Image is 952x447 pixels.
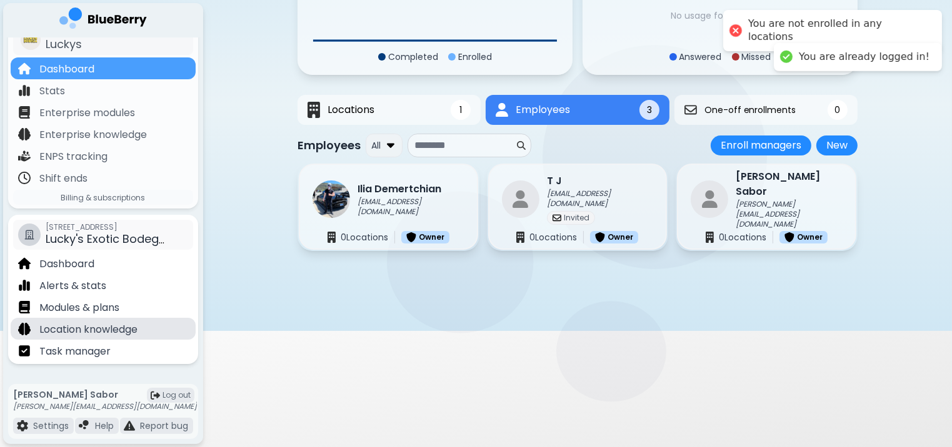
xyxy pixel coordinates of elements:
[547,189,654,209] p: [EMAIL_ADDRESS][DOMAIN_NAME]
[39,300,119,315] p: Modules & plans
[21,30,41,50] img: company thumbnail
[676,162,858,251] a: restaurant[PERSON_NAME] Sabor[PERSON_NAME][EMAIL_ADDRESS][DOMAIN_NAME]locations0LocationsstaffOwner
[564,213,589,223] p: Invited
[799,51,929,64] div: You are already logged in!
[39,257,94,272] p: Dashboard
[13,401,197,411] p: [PERSON_NAME][EMAIL_ADDRESS][DOMAIN_NAME]
[39,322,138,337] p: Location knowledge
[784,232,794,242] img: staff
[46,36,82,52] span: Luckys
[358,182,441,197] h3: Ilia Demertchian
[647,104,652,115] span: 3
[18,345,31,357] img: file icon
[816,135,858,155] button: New
[46,222,171,232] span: [STREET_ADDRESS]
[547,174,562,189] h3: T J
[39,171,88,186] p: Shift ends
[13,389,197,400] p: [PERSON_NAME] Sabor
[18,150,31,162] img: file icon
[704,104,796,115] span: One-off enrollments
[163,390,191,400] span: Log out
[486,95,669,125] button: EmployeesEmployees3
[39,84,65,99] p: Stats
[797,232,823,242] p: Owner
[748,17,929,44] div: You are not enrolled in any locations
[341,232,388,243] p: 0 Location s
[39,127,147,142] p: Enterprise knowledge
[496,103,508,117] img: Employees
[458,51,492,62] p: Enrolled
[151,391,160,400] img: logout
[18,323,31,335] img: file icon
[706,232,714,242] img: locations
[691,180,728,218] img: restaurant
[387,139,394,150] img: dropdown
[517,141,526,150] img: search icon
[679,51,722,62] p: Answered
[742,51,771,62] p: Missed
[419,232,444,242] p: Owner
[595,232,605,242] img: staff
[608,232,633,242] p: Owner
[487,162,669,251] a: restaurantT J[EMAIL_ADDRESS][DOMAIN_NAME]invitedInvitedlocations0LocationsstaffOwner
[308,102,320,119] img: Locations
[736,169,843,199] h3: [PERSON_NAME] Sabor
[124,420,135,431] img: file icon
[39,344,111,359] p: Task manager
[13,190,193,205] a: Billing & subscriptions
[736,199,843,229] p: [PERSON_NAME][EMAIL_ADDRESS][DOMAIN_NAME]
[39,149,108,164] p: ENPS tracking
[18,279,31,292] img: file icon
[388,51,438,62] p: Completed
[18,128,31,140] img: file icon
[17,420,28,431] img: file icon
[46,231,188,247] span: Lucky's Exotic Bodega N.V.
[834,104,840,115] span: 0
[684,104,697,116] img: One-off enrollments
[502,180,539,218] img: restaurant
[671,10,769,21] p: No usage for this week
[61,192,146,203] span: Billing & subscriptions
[18,301,31,313] img: file icon
[79,420,90,431] img: file icon
[39,278,106,293] p: Alerts & stats
[18,172,31,184] img: file icon
[328,102,374,117] span: Locations
[459,104,462,115] span: 1
[18,257,31,270] img: file icon
[516,232,524,242] img: locations
[298,162,479,251] a: profile imageIlia Demertchian[EMAIL_ADDRESS][DOMAIN_NAME]locations0LocationsstaffOwner
[553,214,561,222] img: invited
[298,137,361,154] p: Employees
[59,7,147,33] img: company logo
[328,232,336,242] img: locations
[719,232,766,243] p: 0 Location s
[18,62,31,75] img: file icon
[298,95,481,125] button: LocationsLocations1
[33,420,69,431] p: Settings
[39,62,94,77] p: Dashboard
[516,102,570,117] span: Employees
[313,180,350,218] img: profile image
[18,84,31,97] img: file icon
[529,232,577,243] p: 0 Location s
[358,197,464,217] p: [EMAIL_ADDRESS][DOMAIN_NAME]
[18,106,31,119] img: file icon
[711,135,811,155] button: Enroll managers
[39,106,135,120] p: Enterprise modules
[140,420,188,431] p: Report bug
[371,140,381,151] span: All
[95,420,114,431] p: Help
[406,232,416,242] img: staff
[674,95,858,125] button: One-off enrollmentsOne-off enrollments0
